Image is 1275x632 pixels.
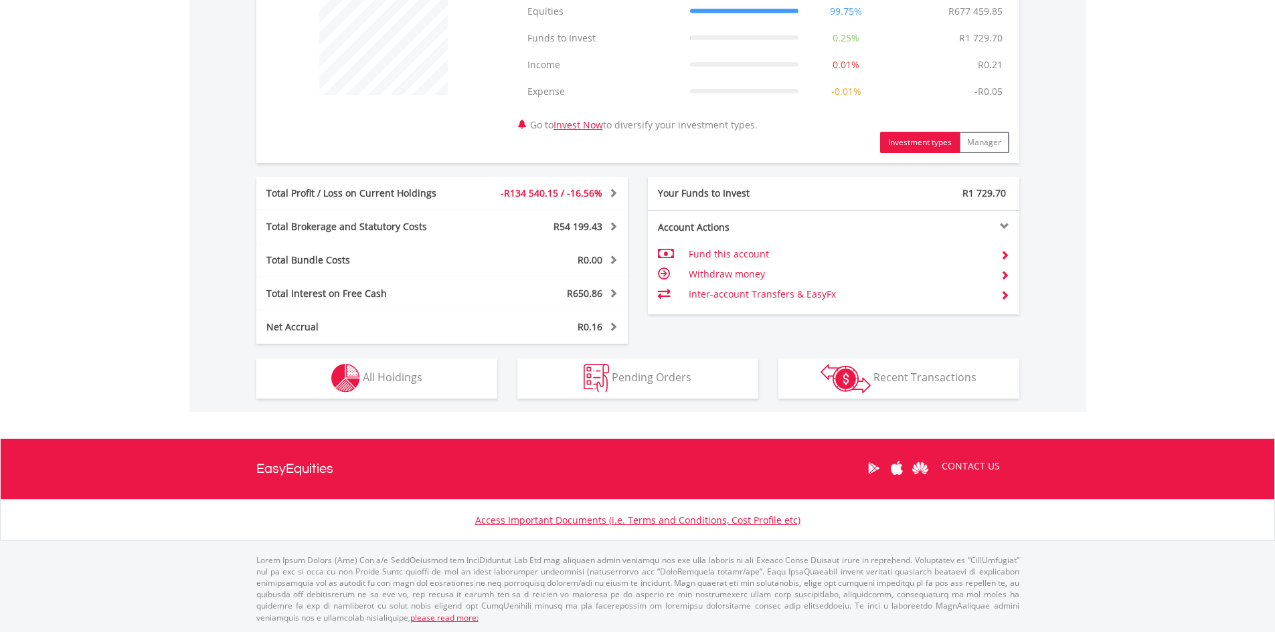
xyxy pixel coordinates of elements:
[584,364,609,393] img: pending_instructions-wht.png
[689,284,989,304] td: Inter-account Transfers & EasyFx
[363,370,422,385] span: All Holdings
[648,221,834,234] div: Account Actions
[873,370,976,385] span: Recent Transactions
[256,439,333,499] a: EasyEquities
[880,132,960,153] button: Investment types
[521,51,683,78] td: Income
[862,447,885,489] a: Google Play
[256,358,497,399] button: All Holdings
[612,370,691,385] span: Pending Orders
[256,554,1019,623] p: Lorem Ipsum Dolors (Ame) Con a/e SeddOeiusmod tem InciDiduntut Lab Etd mag aliquaen admin veniamq...
[952,25,1009,51] td: R1 729.70
[962,187,1006,199] span: R1 729.70
[567,287,602,300] span: R650.86
[475,514,800,526] a: Access Important Documents (i.e. Terms and Conditions, Cost Profile etc)
[410,612,479,623] a: please read more:
[648,187,834,200] div: Your Funds to Invest
[821,364,871,393] img: transactions-zar-wht.png
[256,253,473,267] div: Total Bundle Costs
[521,78,683,105] td: Expense
[689,244,989,264] td: Fund this account
[689,264,989,284] td: Withdraw money
[256,187,473,200] div: Total Profit / Loss on Current Holdings
[554,220,602,233] span: R54 199.43
[971,51,1009,78] td: R0.21
[554,118,603,131] a: Invest Now
[331,364,360,393] img: holdings-wht.png
[885,447,909,489] a: Apple
[932,447,1009,485] a: CONTACT US
[805,51,887,78] td: 0.01%
[256,220,473,233] div: Total Brokerage and Statutory Costs
[805,78,887,105] td: -0.01%
[521,25,683,51] td: Funds to Invest
[909,447,932,489] a: Huawei
[968,78,1009,105] td: -R0.05
[578,253,602,266] span: R0.00
[778,358,1019,399] button: Recent Transactions
[256,287,473,300] div: Total Interest on Free Cash
[578,320,602,333] span: R0.16
[959,132,1009,153] button: Manager
[805,25,887,51] td: 0.25%
[256,320,473,334] div: Net Accrual
[517,358,758,399] button: Pending Orders
[501,187,602,199] span: -R134 540.15 / -16.56%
